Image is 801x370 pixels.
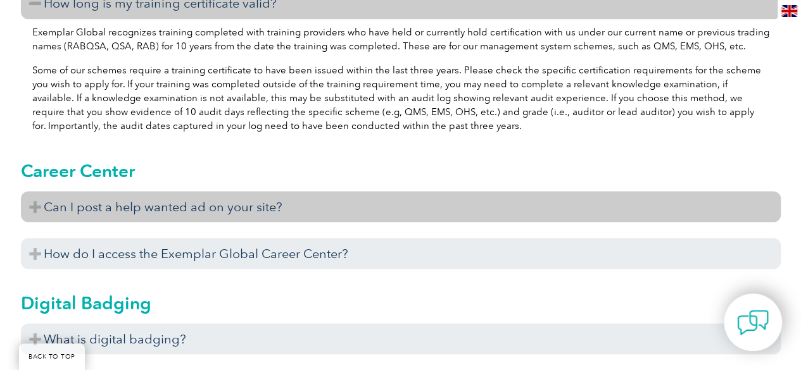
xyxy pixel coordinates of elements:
p: Exemplar Global recognizes training completed with training providers who have held or currently ... [32,25,769,53]
h2: Career Center [21,160,781,180]
img: contact-chat.png [737,307,769,338]
h2: Digital Badging [21,292,781,312]
h3: How do I access the Exemplar Global Career Center? [21,238,781,269]
h3: Can I post a help wanted ad on your site? [21,191,781,222]
h3: What is digital badging? [21,323,781,354]
img: en [781,5,797,17]
a: BACK TO TOP [19,343,85,370]
p: Some of our schemes require a training certificate to have been issued within the last three year... [32,63,769,133]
